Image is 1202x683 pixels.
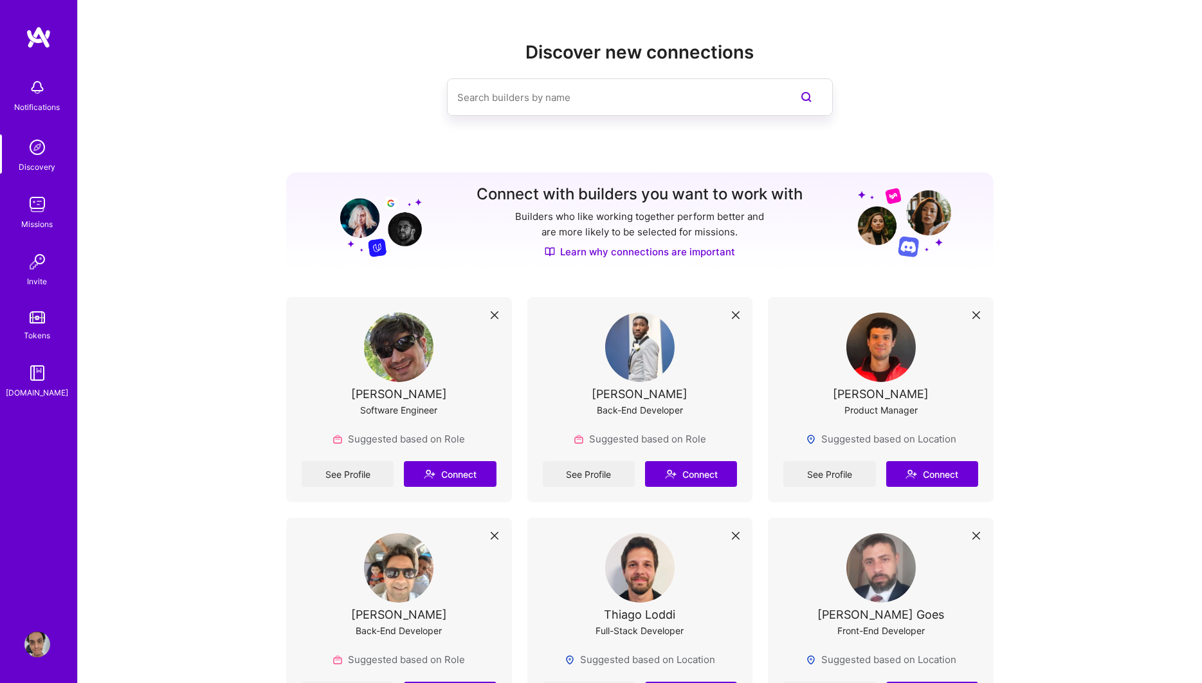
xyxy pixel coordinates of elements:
i: icon Close [491,311,498,319]
div: [PERSON_NAME] [351,387,447,401]
img: tokens [30,311,45,323]
div: Software Engineer [360,403,437,417]
i: icon Connect [906,468,917,480]
a: See Profile [543,461,635,487]
i: icon Close [732,532,740,540]
div: Thiago Loddi [604,608,675,621]
img: User Avatar [364,533,433,603]
a: User Avatar [21,632,53,657]
button: Connect [886,461,978,487]
div: Suggested based on Location [806,653,956,666]
img: User Avatar [846,533,916,603]
img: Role icon [574,434,584,444]
a: See Profile [783,461,875,487]
button: Connect [645,461,737,487]
i: icon Close [972,311,980,319]
div: Suggested based on Role [332,653,465,666]
div: Tokens [24,329,51,342]
div: Suggested based on Role [332,432,465,446]
div: Suggested based on Location [565,653,715,666]
img: bell [24,75,50,100]
img: Locations icon [806,434,816,444]
div: [PERSON_NAME] [351,608,447,621]
p: Builders who like working together perform better and are more likely to be selected for missions. [513,209,767,240]
i: icon Close [732,311,740,319]
div: [PERSON_NAME] [833,387,929,401]
div: Front-End Developer [837,624,925,637]
div: Suggested based on Location [806,432,956,446]
div: [PERSON_NAME] [592,387,688,401]
div: Notifications [15,100,60,114]
img: Grow your network [858,187,951,257]
div: Back-End Developer [597,403,683,417]
img: User Avatar [364,313,433,382]
img: logo [26,26,51,49]
input: Search builders by name [457,81,771,114]
img: User Avatar [605,533,675,603]
img: Grow your network [329,187,422,257]
img: Locations icon [565,655,575,665]
img: Discover [545,246,555,257]
i: icon Close [972,532,980,540]
i: icon Connect [665,468,677,480]
img: teamwork [24,192,50,217]
a: Learn why connections are important [545,245,735,259]
h2: Discover new connections [286,42,994,63]
a: See Profile [302,461,394,487]
img: Invite [24,249,50,275]
img: guide book [24,360,50,386]
div: [DOMAIN_NAME] [6,386,69,399]
h3: Connect with builders you want to work with [477,185,803,204]
i: icon SearchPurple [799,89,814,105]
img: User Avatar [605,313,675,382]
img: User Avatar [24,632,50,657]
div: Product Manager [844,403,918,417]
img: Locations icon [806,655,816,665]
i: icon Connect [424,468,435,480]
div: Back-End Developer [356,624,442,637]
div: Invite [28,275,48,288]
div: Full-Stack Developer [596,624,684,637]
button: Connect [404,461,496,487]
div: Discovery [19,160,56,174]
img: Role icon [332,434,343,444]
div: [PERSON_NAME] Goes [817,608,944,621]
div: Suggested based on Role [574,432,706,446]
img: Role icon [332,655,343,665]
img: discovery [24,134,50,160]
div: Missions [22,217,53,231]
img: User Avatar [846,313,916,382]
i: icon Close [491,532,498,540]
